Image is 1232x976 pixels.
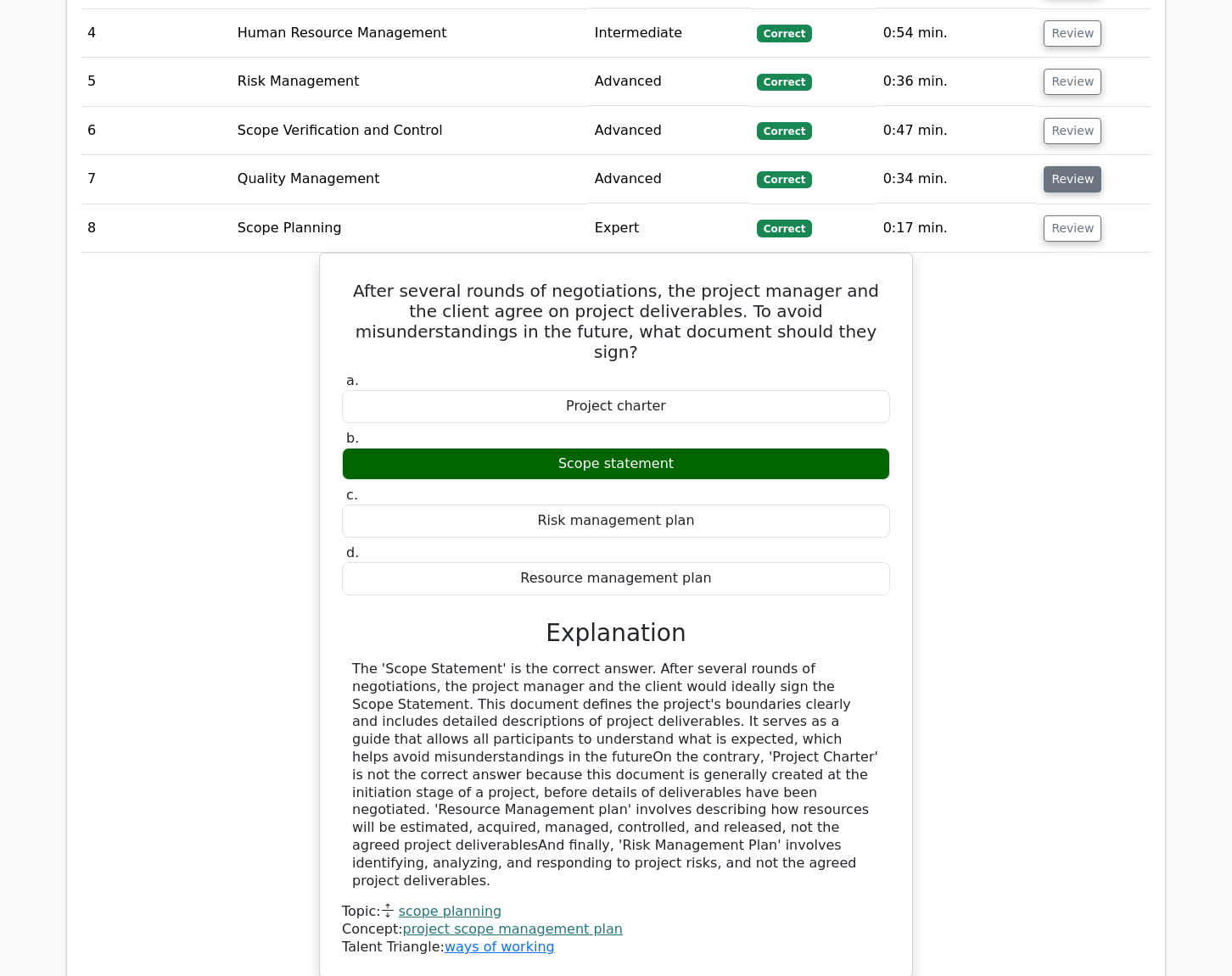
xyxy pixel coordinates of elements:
[342,505,890,538] div: Risk management plan
[757,122,812,139] span: Correct
[342,921,890,939] div: Concept:
[876,155,1038,204] td: 0:34 min.
[342,562,890,595] div: Resource management plan
[757,220,812,237] span: Correct
[403,921,623,937] a: project scope management plan
[231,58,588,106] td: Risk Management
[757,74,812,91] span: Correct
[342,448,890,481] div: Scope statement
[1044,20,1101,47] button: Review
[342,903,890,956] div: Talent Triangle:
[1044,69,1101,95] button: Review
[876,107,1038,155] td: 0:47 min.
[346,430,359,446] span: b.
[352,661,880,890] div: The 'Scope Statement' is the correct answer. After several rounds of negotiations, the project ma...
[231,155,588,204] td: Quality Management
[399,903,501,919] a: scope planning
[876,9,1038,58] td: 0:54 min.
[231,204,588,253] td: Scope Planning
[231,9,588,58] td: Human Resource Management
[1044,215,1101,242] button: Review
[1044,118,1101,144] button: Review
[346,372,359,388] span: a.
[588,107,750,155] td: Advanced
[81,204,231,253] td: 8
[81,58,231,106] td: 5
[346,544,359,561] span: d.
[588,58,750,106] td: Advanced
[340,281,892,362] h5: After several rounds of negotiations, the project manager and the client agree on project deliver...
[81,155,231,204] td: 7
[231,107,588,155] td: Scope Verification and Control
[81,107,231,155] td: 6
[588,155,750,204] td: Advanced
[352,619,880,648] h3: Explanation
[757,171,812,188] span: Correct
[445,939,555,955] a: ways of working
[876,58,1038,106] td: 0:36 min.
[588,9,750,58] td: Intermediate
[757,25,812,42] span: Correct
[342,903,890,921] div: Topic:
[81,9,231,58] td: 4
[1044,166,1101,192] button: Review
[876,204,1038,253] td: 0:17 min.
[346,487,358,503] span: c.
[588,204,750,253] td: Expert
[342,390,890,423] div: Project charter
